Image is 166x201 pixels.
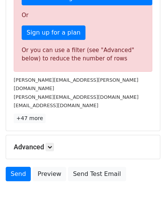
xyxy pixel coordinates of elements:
a: Send [6,167,31,181]
h5: Advanced [14,143,152,151]
a: Send Test Email [68,167,126,181]
div: Or you can use a filter (see "Advanced" below) to reduce the number of rows [22,46,144,63]
small: [PERSON_NAME][EMAIL_ADDRESS][DOMAIN_NAME] [14,94,139,100]
a: +47 more [14,114,46,123]
p: Or [22,11,144,19]
iframe: Chat Widget [128,165,166,201]
a: Preview [33,167,66,181]
small: [EMAIL_ADDRESS][DOMAIN_NAME] [14,103,98,108]
small: [PERSON_NAME][EMAIL_ADDRESS][PERSON_NAME][DOMAIN_NAME] [14,77,138,92]
a: Sign up for a plan [22,25,85,40]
